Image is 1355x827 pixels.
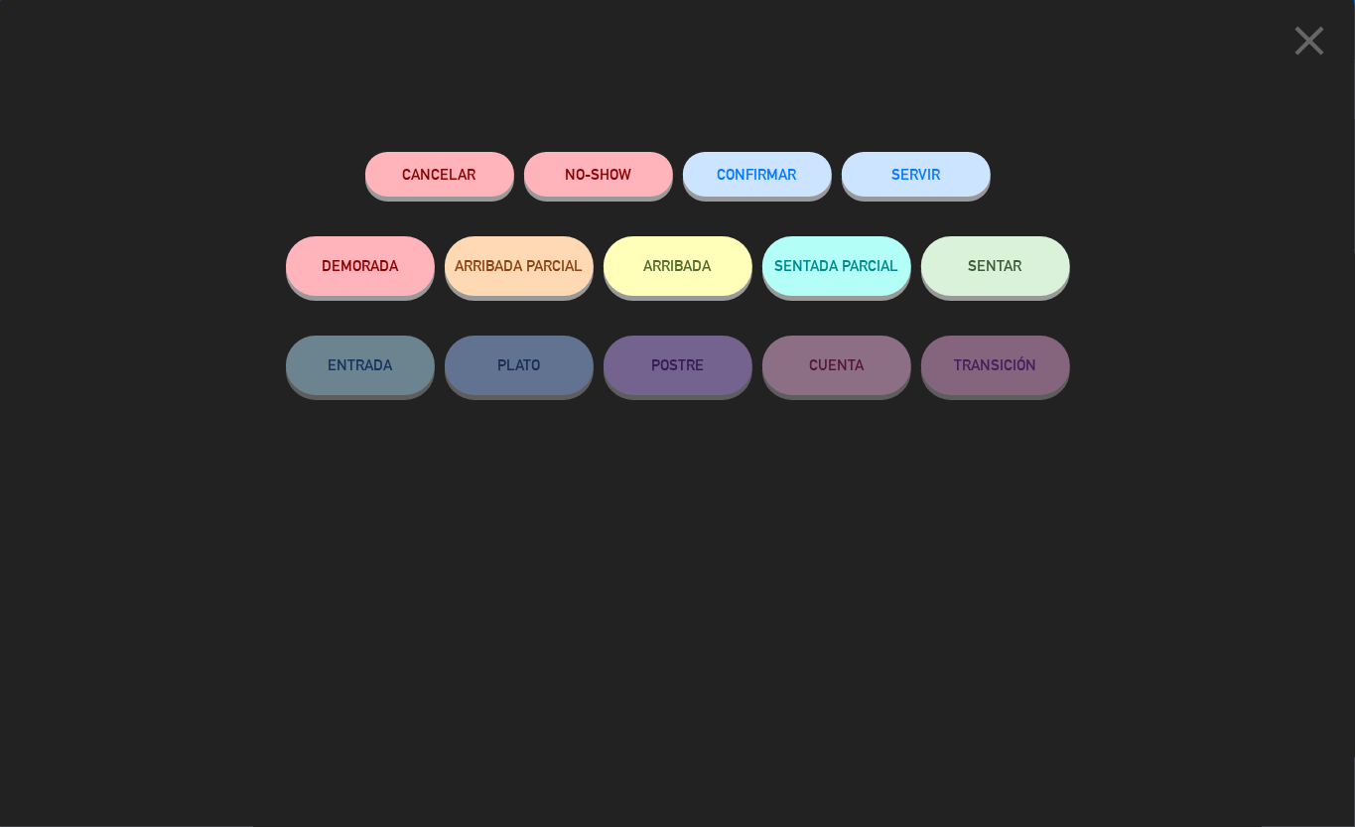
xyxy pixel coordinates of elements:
button: POSTRE [604,336,752,395]
span: CONFIRMAR [718,166,797,183]
button: SENTADA PARCIAL [762,236,911,296]
button: CONFIRMAR [683,152,832,197]
button: close [1279,15,1340,73]
button: ARRIBADA PARCIAL [445,236,594,296]
span: ARRIBADA PARCIAL [455,257,583,274]
button: TRANSICIÓN [921,336,1070,395]
span: SENTAR [969,257,1022,274]
button: NO-SHOW [524,152,673,197]
button: CUENTA [762,336,911,395]
button: ARRIBADA [604,236,752,296]
button: SERVIR [842,152,991,197]
button: ENTRADA [286,336,435,395]
button: SENTAR [921,236,1070,296]
button: Cancelar [365,152,514,197]
button: DEMORADA [286,236,435,296]
button: PLATO [445,336,594,395]
i: close [1285,16,1334,66]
